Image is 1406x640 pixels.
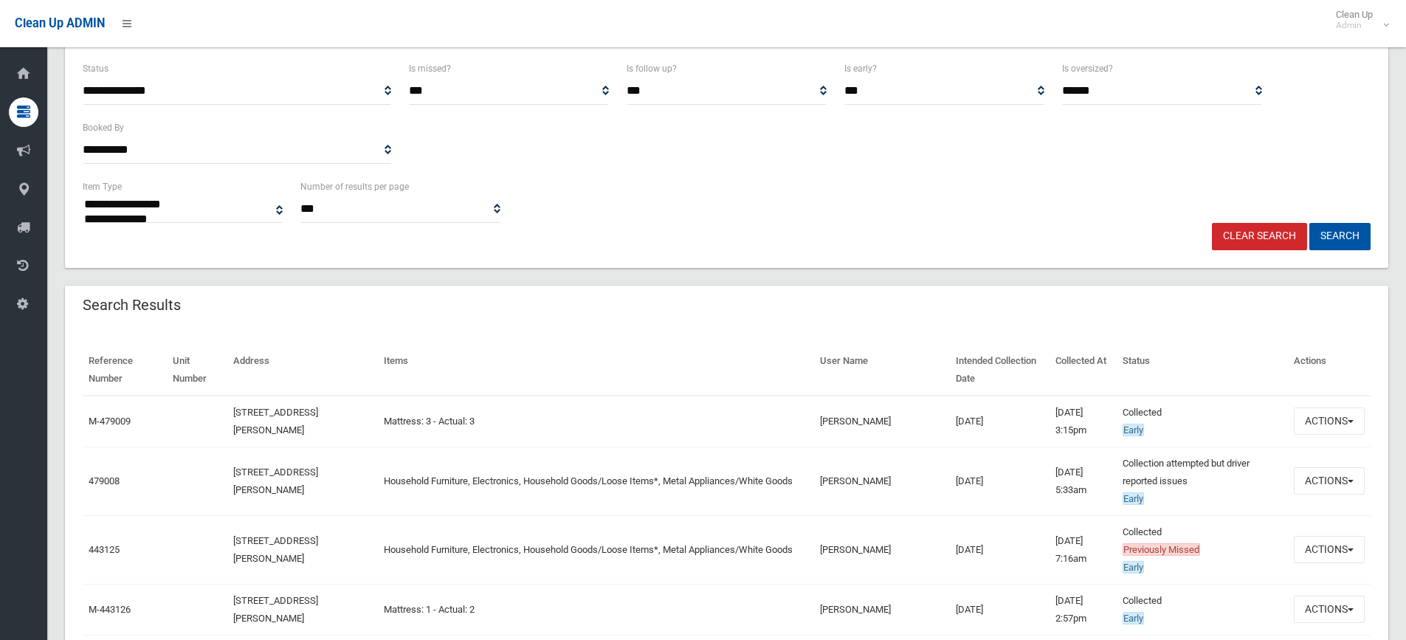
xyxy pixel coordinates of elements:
th: Items [378,345,814,396]
header: Search Results [65,291,199,320]
th: Collected At [1050,345,1117,396]
label: Is oversized? [1062,61,1113,77]
th: Status [1117,345,1288,396]
td: Collection attempted but driver reported issues [1117,447,1288,515]
span: Previously Missed [1123,543,1200,556]
td: [DATE] 5:33am [1050,447,1117,515]
th: User Name [814,345,950,396]
span: Early [1123,561,1144,574]
label: Is missed? [409,61,451,77]
a: [STREET_ADDRESS][PERSON_NAME] [233,535,318,564]
th: Unit Number [167,345,227,396]
button: Search [1309,223,1371,250]
th: Actions [1288,345,1371,396]
button: Actions [1294,467,1365,495]
a: M-443126 [89,604,131,615]
td: Mattress: 1 - Actual: 2 [378,584,814,635]
a: Clear Search [1212,223,1307,250]
td: [DATE] 2:57pm [1050,584,1117,635]
label: Booked By [83,120,124,136]
a: [STREET_ADDRESS][PERSON_NAME] [233,595,318,624]
label: Item Type [83,179,122,195]
span: Clean Up [1329,9,1388,31]
span: Clean Up ADMIN [15,16,105,30]
td: Household Furniture, Electronics, Household Goods/Loose Items*, Metal Appliances/White Goods [378,515,814,584]
span: Early [1123,424,1144,436]
label: Number of results per page [300,179,409,195]
span: Early [1123,492,1144,505]
small: Admin [1336,20,1373,31]
a: 479008 [89,475,120,486]
label: Status [83,61,108,77]
td: Household Furniture, Electronics, Household Goods/Loose Items*, Metal Appliances/White Goods [378,447,814,515]
th: Reference Number [83,345,167,396]
a: [STREET_ADDRESS][PERSON_NAME] [233,407,318,436]
td: [PERSON_NAME] [814,396,950,447]
td: [DATE] [950,396,1050,447]
td: Collected [1117,515,1288,584]
label: Is follow up? [627,61,677,77]
button: Actions [1294,596,1365,623]
span: Early [1123,612,1144,624]
td: [PERSON_NAME] [814,515,950,584]
a: 443125 [89,544,120,555]
a: M-479009 [89,416,131,427]
td: [DATE] 7:16am [1050,515,1117,584]
td: [DATE] [950,584,1050,635]
th: Intended Collection Date [950,345,1050,396]
th: Address [227,345,379,396]
td: Collected [1117,396,1288,447]
button: Actions [1294,407,1365,435]
td: Mattress: 3 - Actual: 3 [378,396,814,447]
td: [PERSON_NAME] [814,447,950,515]
td: [PERSON_NAME] [814,584,950,635]
td: [DATE] 3:15pm [1050,396,1117,447]
a: [STREET_ADDRESS][PERSON_NAME] [233,467,318,495]
button: Actions [1294,536,1365,563]
td: Collected [1117,584,1288,635]
td: [DATE] [950,515,1050,584]
label: Is early? [844,61,877,77]
td: [DATE] [950,447,1050,515]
